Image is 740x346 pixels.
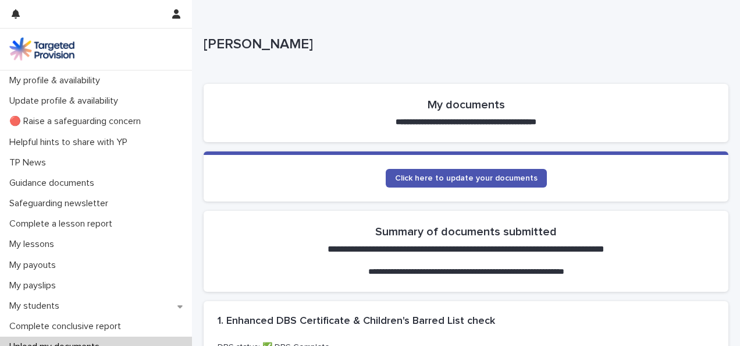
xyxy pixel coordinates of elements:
[5,116,150,127] p: 🔴 Raise a safeguarding concern
[5,239,63,250] p: My lessons
[204,36,724,53] p: [PERSON_NAME]
[5,198,118,209] p: Safeguarding newsletter
[5,260,65,271] p: My payouts
[5,75,109,86] p: My profile & availability
[5,96,127,107] p: Update profile & availability
[5,301,69,312] p: My students
[428,98,505,112] h2: My documents
[5,280,65,291] p: My payslips
[9,37,74,61] img: M5nRWzHhSzIhMunXDL62
[5,178,104,189] p: Guidance documents
[386,169,547,188] a: Click here to update your documents
[375,225,557,239] h2: Summary of documents submitted
[5,218,122,230] p: Complete a lesson report
[218,315,495,328] h2: 1. Enhanced DBS Certificate & Children's Barred List check
[5,321,130,332] p: Complete conclusive report
[395,174,538,182] span: Click here to update your documents
[5,137,137,148] p: Helpful hints to share with YP
[5,157,55,168] p: TP News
